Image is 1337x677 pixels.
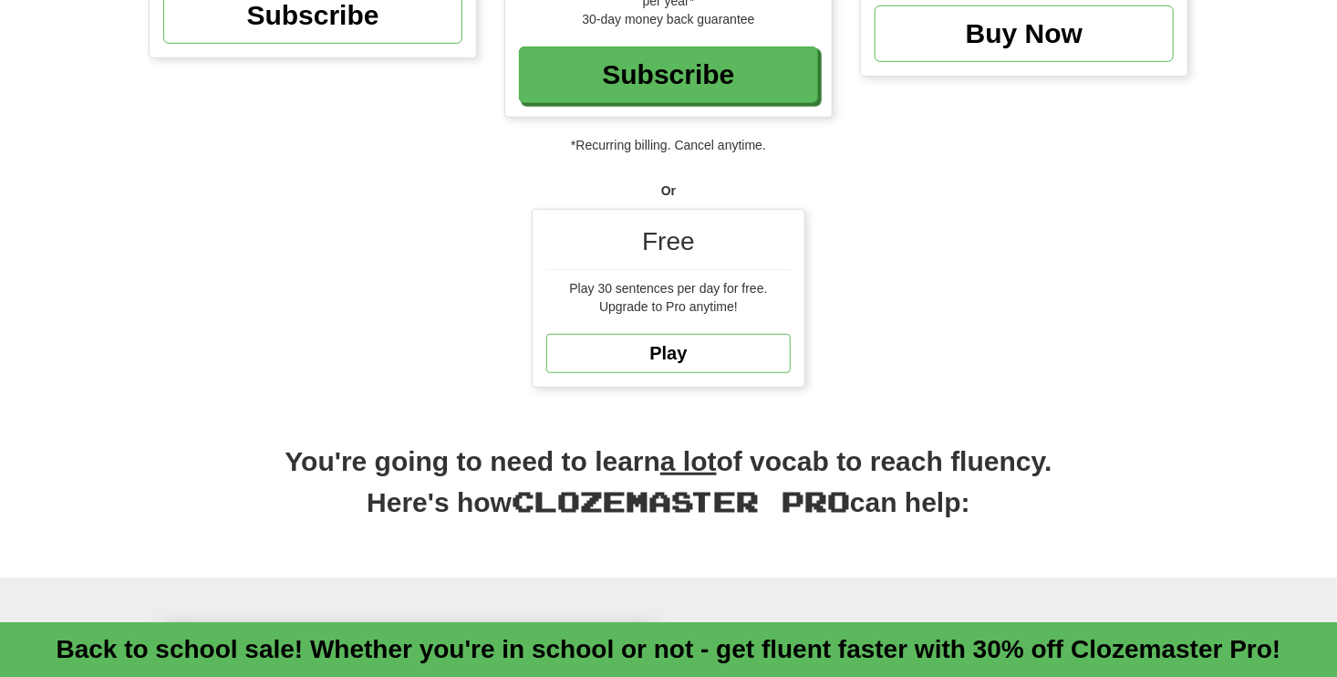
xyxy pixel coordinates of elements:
div: Play 30 sentences per day for free. [546,279,791,297]
h2: You're going to need to learn of vocab to reach fluency. Here's how can help: [149,443,1188,541]
a: Back to school sale! Whether you're in school or not - get fluent faster with 30% off Clozemaster... [56,635,1280,663]
div: 30-day money back guarantee [519,10,818,28]
u: a lot [660,446,717,476]
div: Upgrade to Pro anytime! [546,297,791,316]
a: Subscribe [519,47,818,103]
strong: Or [661,183,676,198]
div: Free [546,224,791,270]
a: Play [546,334,791,373]
span: Clozemaster Pro [512,484,850,517]
a: Buy Now [875,5,1174,62]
